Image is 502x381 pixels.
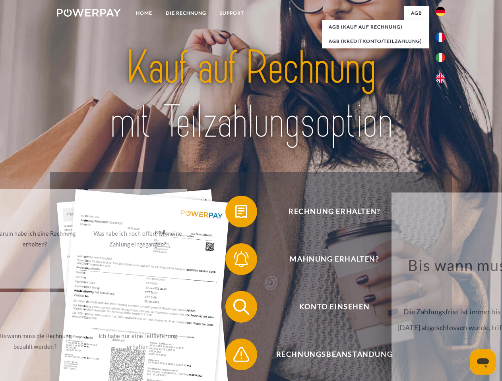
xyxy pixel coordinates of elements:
a: AGB (Kreditkonto/Teilzahlung) [322,34,429,48]
a: Home [129,6,159,20]
span: Rechnungsbeanstandung [237,339,432,370]
a: DIE RECHNUNG [159,6,213,20]
img: title-powerpay_de.svg [76,38,426,152]
a: agb [404,6,429,20]
a: SUPPORT [213,6,251,20]
span: Konto einsehen [237,291,432,323]
a: Was habe ich noch offen, ist meine Zahlung eingegangen? [88,189,187,289]
div: Ich habe nur eine Teillieferung erhalten [93,331,182,352]
img: de [436,7,445,16]
iframe: Button to launch messaging window [470,349,496,375]
img: logo-powerpay-white.svg [57,9,121,17]
img: qb_warning.svg [231,344,251,364]
img: it [436,53,445,62]
a: AGB (Kauf auf Rechnung) [322,20,429,34]
div: Was habe ich noch offen, ist meine Zahlung eingegangen? [93,228,182,250]
img: fr [436,33,445,42]
img: qb_search.svg [231,297,251,317]
button: Konto einsehen [225,291,432,323]
button: Rechnungsbeanstandung [225,339,432,370]
img: en [436,73,445,83]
